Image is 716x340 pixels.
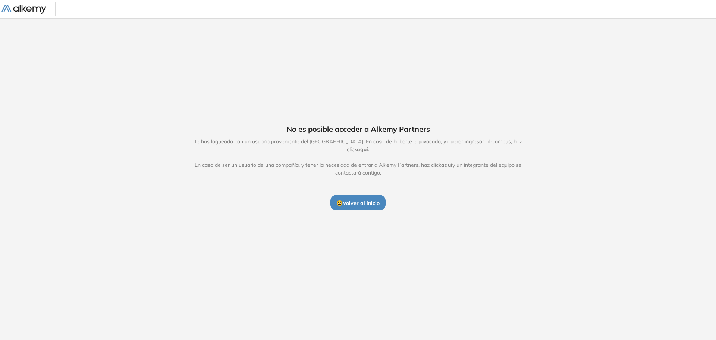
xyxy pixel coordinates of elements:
[286,124,430,135] span: No es posible acceder a Alkemy Partners
[330,195,386,210] button: 🤓Volver al inicio
[186,138,530,177] span: Te has logueado con un usuario proveniente del [GEOGRAPHIC_DATA]. En caso de haberte equivocado, ...
[357,146,368,153] span: aquí
[336,200,380,206] span: 🤓 Volver al inicio
[1,5,46,14] img: Logo
[441,162,452,168] span: aquí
